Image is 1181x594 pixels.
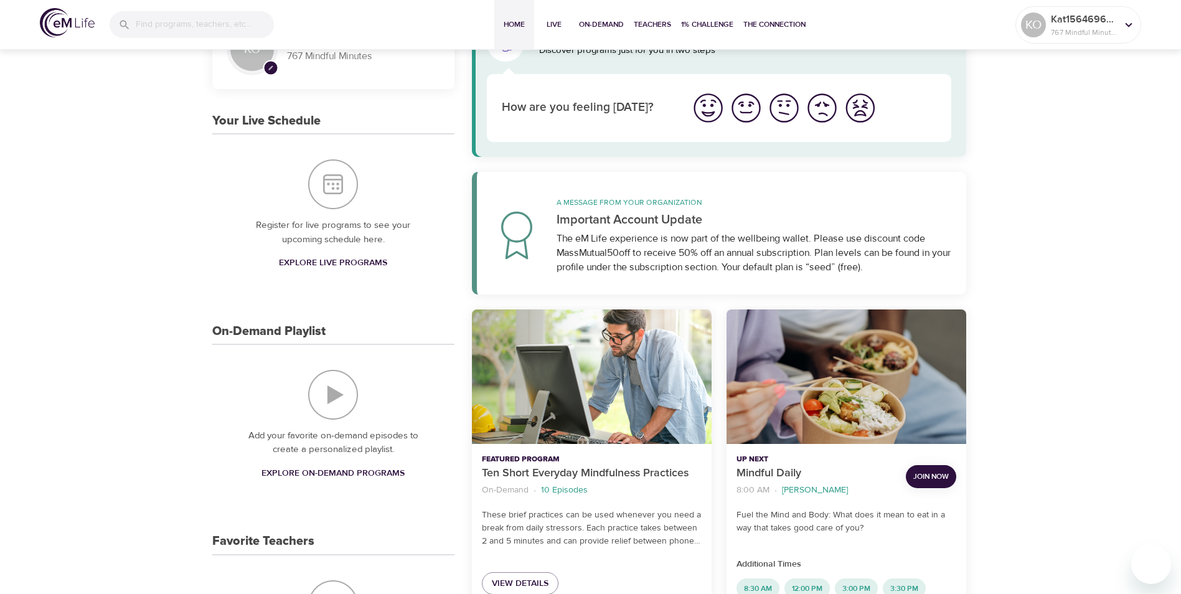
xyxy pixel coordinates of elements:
span: 3:00 PM [835,583,878,594]
img: On-Demand Playlist [308,370,358,420]
iframe: Button to launch messaging window [1131,544,1171,584]
p: Ten Short Everyday Mindfulness Practices [482,465,702,482]
input: Find programs, teachers, etc... [136,11,274,38]
h3: On-Demand Playlist [212,324,326,339]
p: Additional Times [736,558,956,571]
button: Join Now [906,465,956,488]
img: bad [805,91,839,125]
span: View Details [492,576,548,592]
span: Explore Live Programs [279,255,387,271]
nav: breadcrumb [482,482,702,499]
nav: breadcrumb [736,482,896,499]
span: Explore On-Demand Programs [261,466,405,481]
p: How are you feeling [DATE]? [502,99,674,117]
p: 10 Episodes [541,484,588,497]
p: Register for live programs to see your upcoming schedule here. [237,219,430,247]
p: [PERSON_NAME] [782,484,848,497]
button: Ten Short Everyday Mindfulness Practices [472,309,712,445]
span: Home [499,18,529,31]
button: Mindful Daily [727,309,966,445]
p: 767 Mindful Minutes [1051,27,1117,38]
span: Join Now [913,470,949,483]
span: 12:00 PM [784,583,830,594]
p: Discover programs just for you in two steps [539,44,952,58]
img: worst [843,91,877,125]
div: The eM Life experience is now part of the wellbeing wallet. Please use discount code MassMutual50... [557,232,952,275]
span: On-Demand [579,18,624,31]
span: 1% Challenge [681,18,733,31]
p: Up Next [736,454,896,465]
span: The Connection [743,18,806,31]
p: These brief practices can be used whenever you need a break from daily stressors. Each practice t... [482,509,702,548]
p: Add your favorite on-demand episodes to create a personalized playlist. [237,429,430,457]
img: great [691,91,725,125]
p: 767 Mindful Minutes [287,49,440,64]
img: good [729,91,763,125]
p: Mindful Daily [736,465,896,482]
div: KO [1021,12,1046,37]
img: ok [767,91,801,125]
p: Featured Program [482,454,702,465]
span: Live [539,18,569,31]
button: I'm feeling bad [803,89,841,127]
p: Fuel the Mind and Body: What does it mean to eat in a way that takes good care of you? [736,509,956,535]
p: On-Demand [482,484,529,497]
p: Important Account Update [557,210,952,229]
button: I'm feeling great [689,89,727,127]
a: Explore On-Demand Programs [256,462,410,485]
h3: Your Live Schedule [212,114,321,128]
span: Teachers [634,18,671,31]
span: 3:30 PM [883,583,926,594]
img: Your Live Schedule [308,159,358,209]
p: A message from your organization [557,197,952,208]
button: I'm feeling good [727,89,765,127]
img: logo [40,8,95,37]
a: Explore Live Programs [274,252,392,275]
li: · [774,482,777,499]
p: Kat1564696143 [1051,12,1117,27]
p: 8:00 AM [736,484,769,497]
button: I'm feeling worst [841,89,879,127]
h3: Favorite Teachers [212,534,314,549]
li: · [534,482,536,499]
span: 8:30 AM [736,583,779,594]
button: I'm feeling ok [765,89,803,127]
